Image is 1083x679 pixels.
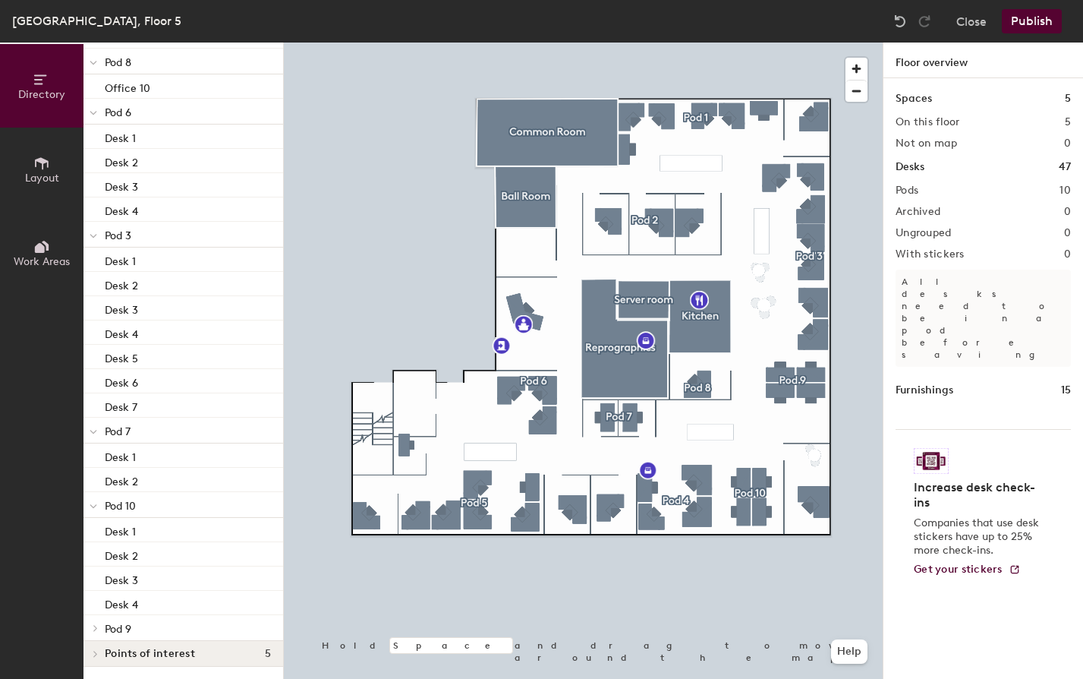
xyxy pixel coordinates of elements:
p: All desks need to be in a pod before saving [896,270,1071,367]
a: Get your stickers [914,564,1021,576]
span: Pod 10 [105,500,136,513]
h1: 15 [1061,382,1071,399]
p: Desk 7 [105,396,137,414]
p: Desk 2 [105,152,138,169]
p: Desk 1 [105,447,136,464]
h2: 0 [1064,248,1071,261]
button: Close [956,9,987,33]
h2: 5 [1065,116,1071,128]
p: Desk 6 [105,372,138,390]
button: Publish [1002,9,1062,33]
span: Directory [18,88,65,101]
img: Sticker logo [914,448,949,474]
h1: Floor overview [883,43,1083,78]
h1: Spaces [896,90,932,107]
span: Work Areas [14,255,70,268]
h2: Pods [896,185,918,197]
img: Redo [917,14,932,29]
div: [GEOGRAPHIC_DATA], Floor 5 [12,11,181,30]
p: Desk 1 [105,521,136,538]
h1: 47 [1059,159,1071,175]
p: Desk 3 [105,570,138,587]
span: Layout [25,172,59,185]
span: 5 [265,648,271,660]
span: Pod 8 [105,56,131,69]
p: Desk 4 [105,594,138,611]
p: Desk 3 [105,176,138,194]
span: Pod 3 [105,229,131,242]
p: Desk 2 [105,275,138,292]
p: Desk 5 [105,348,138,365]
span: Pod 6 [105,106,131,119]
button: Help [831,640,867,664]
h4: Increase desk check-ins [914,480,1044,510]
p: Companies that use desk stickers have up to 25% more check-ins. [914,516,1044,557]
img: Undo [893,14,908,29]
h1: Furnishings [896,382,953,399]
h2: 0 [1064,227,1071,239]
h2: Archived [896,206,940,218]
span: Pod 7 [105,425,131,438]
h2: Ungrouped [896,227,952,239]
h2: 10 [1059,185,1071,197]
span: Get your stickers [914,563,1003,576]
h1: Desks [896,159,924,175]
p: Desk 4 [105,201,138,218]
p: Desk 2 [105,545,138,563]
h2: On this floor [896,116,960,128]
p: Office 10 [105,77,150,95]
h2: 0 [1064,206,1071,218]
h2: Not on map [896,137,957,150]
h2: With stickers [896,248,965,261]
span: Points of interest [105,648,195,660]
span: Pod 9 [105,623,131,636]
p: Desk 4 [105,324,138,341]
p: Desk 1 [105,128,136,145]
p: Desk 3 [105,299,138,317]
p: Desk 1 [105,251,136,268]
h1: 5 [1065,90,1071,107]
p: Desk 2 [105,471,138,488]
h2: 0 [1064,137,1071,150]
